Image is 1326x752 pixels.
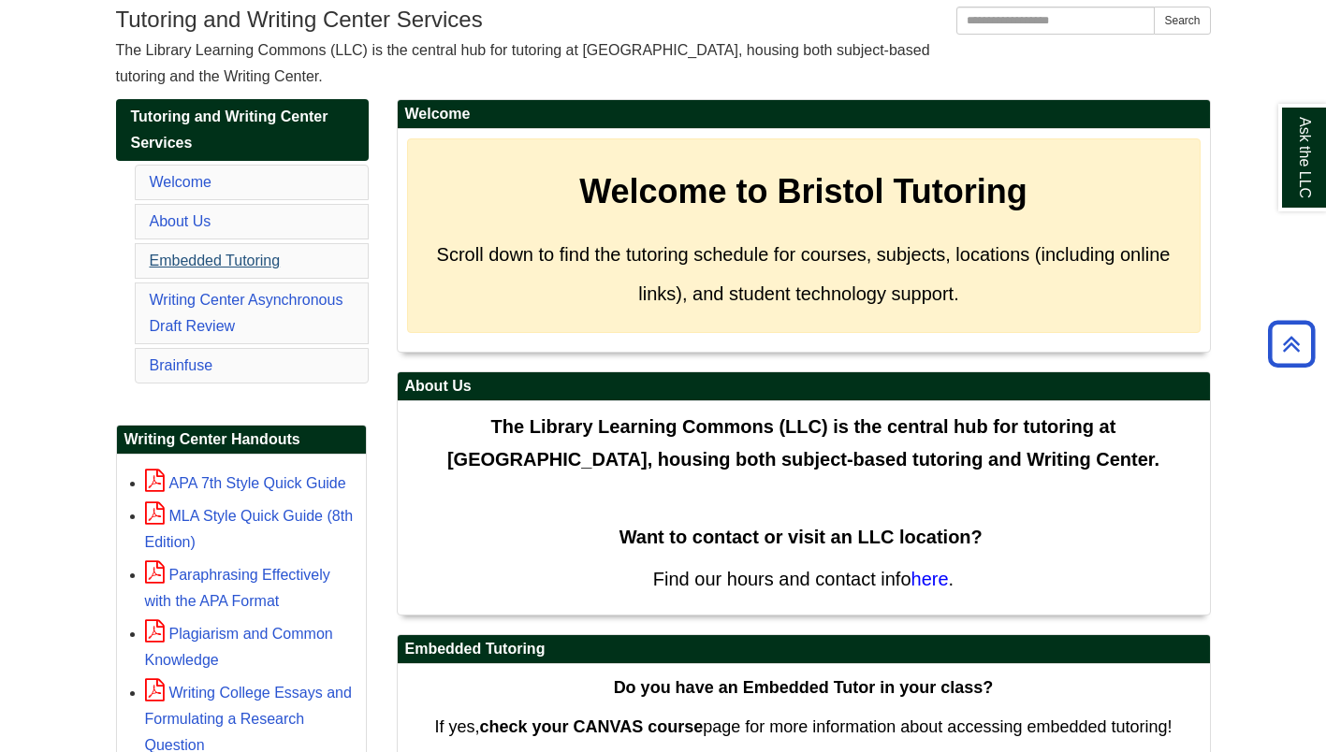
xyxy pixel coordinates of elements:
span: Tutoring and Writing Center Services [131,108,328,151]
span: If yes, page for more information about accessing embedded tutoring! [434,717,1172,736]
a: Embedded Tutoring [150,253,281,268]
a: APA 7th Style Quick Guide [145,475,346,491]
a: Tutoring and Writing Center Services [116,99,369,161]
a: here [911,569,949,589]
a: Paraphrasing Effectively with the APA Format [145,567,330,609]
a: Plagiarism and Common Knowledge [145,626,333,668]
h2: Writing Center Handouts [117,426,366,455]
strong: Do you have an Embedded Tutor in your class? [614,678,994,697]
a: Welcome [150,174,211,190]
a: Back to Top [1261,331,1321,356]
button: Search [1154,7,1210,35]
a: Writing Center Asynchronous Draft Review [150,292,343,334]
span: Find our hours and contact info [653,569,911,589]
h2: Welcome [398,100,1210,129]
span: The Library Learning Commons (LLC) is the central hub for tutoring at [GEOGRAPHIC_DATA], housing ... [447,416,1159,470]
a: Brainfuse [150,357,213,373]
h2: About Us [398,372,1210,401]
a: About Us [150,213,211,229]
a: MLA Style Quick Guide (8th Edition) [145,508,354,550]
span: . [949,569,954,589]
span: Scroll down to find the tutoring schedule for courses, subjects, locations (including online link... [437,244,1171,304]
h2: Embedded Tutoring [398,635,1210,664]
strong: Welcome to Bristol Tutoring [579,172,1027,210]
span: The Library Learning Commons (LLC) is the central hub for tutoring at [GEOGRAPHIC_DATA], housing ... [116,42,930,84]
strong: Want to contact or visit an LLC location? [619,527,983,547]
strong: check your CANVAS course [479,717,703,736]
h1: Tutoring and Writing Center Services [116,7,1211,33]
